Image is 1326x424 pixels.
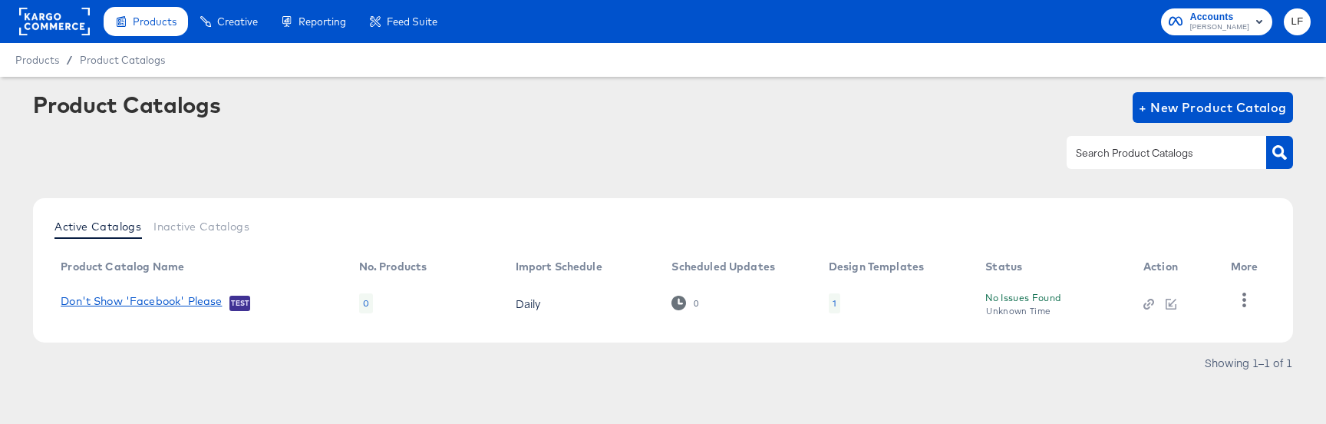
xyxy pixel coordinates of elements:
[133,15,176,28] span: Products
[1284,8,1311,35] button: LF
[693,298,699,309] div: 0
[1133,92,1293,123] button: + New Product Catalog
[973,255,1131,280] th: Status
[516,260,602,273] div: Import Schedule
[829,260,924,273] div: Design Templates
[54,220,141,233] span: Active Catalogs
[1190,9,1249,25] span: Accounts
[33,92,220,117] div: Product Catalogs
[503,280,660,327] td: Daily
[1161,8,1272,35] button: Accounts[PERSON_NAME]
[59,54,80,66] span: /
[671,260,775,273] div: Scheduled Updates
[359,293,373,313] div: 0
[833,297,836,310] div: 1
[1190,22,1249,34] span: [PERSON_NAME]
[1139,97,1287,118] span: + New Product Catalog
[1290,13,1305,31] span: LF
[15,54,59,66] span: Products
[387,15,437,28] span: Feed Suite
[359,260,427,273] div: No. Products
[80,54,165,66] a: Product Catalogs
[61,295,222,310] a: Don't Show 'Facebook' Please
[1131,255,1219,280] th: Action
[671,296,698,310] div: 0
[1219,255,1277,280] th: More
[61,260,184,273] div: Product Catalog Name
[829,293,840,313] div: 1
[217,15,258,28] span: Creative
[299,15,346,28] span: Reporting
[229,297,250,310] span: Test
[153,220,249,233] span: Inactive Catalogs
[1073,144,1236,162] input: Search Product Catalogs
[1204,357,1293,368] div: Showing 1–1 of 1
